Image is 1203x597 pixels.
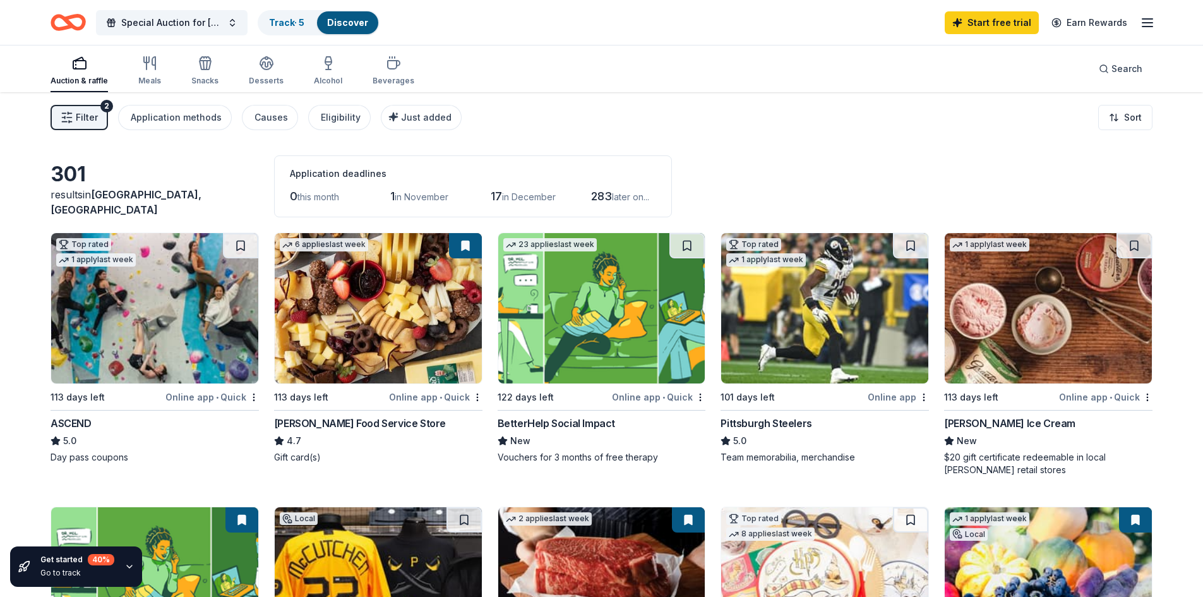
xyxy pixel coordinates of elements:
[51,233,258,383] img: Image for ASCEND
[274,451,482,464] div: Gift card(s)
[373,76,414,86] div: Beverages
[118,105,232,130] button: Application methods
[868,389,929,405] div: Online app
[726,512,781,525] div: Top rated
[721,451,929,464] div: Team memorabilia, merchandise
[40,554,114,565] div: Get started
[308,105,371,130] button: Eligibility
[51,188,201,216] span: [GEOGRAPHIC_DATA], [GEOGRAPHIC_DATA]
[131,110,222,125] div: Application methods
[503,238,597,251] div: 23 applies last week
[591,190,612,203] span: 283
[1059,389,1152,405] div: Online app Quick
[373,51,414,92] button: Beverages
[56,238,111,251] div: Top rated
[191,76,218,86] div: Snacks
[88,554,114,565] div: 40 %
[280,512,318,525] div: Local
[51,232,259,464] a: Image for ASCENDTop rated1 applylast week113 days leftOnline app•QuickASCEND5.0Day pass coupons
[314,76,342,86] div: Alcohol
[950,528,988,541] div: Local
[957,433,977,449] span: New
[498,232,706,464] a: Image for BetterHelp Social Impact23 applieslast week122 days leftOnline app•QuickBetterHelp Soci...
[381,105,462,130] button: Just added
[944,390,998,405] div: 113 days left
[721,233,928,383] img: Image for Pittsburgh Steelers
[662,392,665,402] span: •
[726,528,815,541] div: 8 applies last week
[327,17,368,28] a: Discover
[138,51,161,92] button: Meals
[491,190,502,203] span: 17
[51,451,259,464] div: Day pass coupons
[395,191,448,202] span: in November
[944,232,1152,476] a: Image for Graeter's Ice Cream1 applylast week113 days leftOnline app•Quick[PERSON_NAME] Ice Cream...
[502,191,556,202] span: in December
[390,190,395,203] span: 1
[721,416,811,431] div: Pittsburgh Steelers
[726,238,781,251] div: Top rated
[510,433,530,449] span: New
[249,51,284,92] button: Desserts
[290,190,297,203] span: 0
[51,416,92,431] div: ASCEND
[726,253,806,267] div: 1 apply last week
[1098,105,1152,130] button: Sort
[498,233,705,383] img: Image for BetterHelp Social Impact
[191,51,218,92] button: Snacks
[297,191,339,202] span: this month
[721,390,775,405] div: 101 days left
[254,110,288,125] div: Causes
[76,110,98,125] span: Filter
[258,10,380,35] button: Track· 5Discover
[51,187,259,217] div: results
[51,105,108,130] button: Filter2
[1110,392,1112,402] span: •
[612,389,705,405] div: Online app Quick
[612,191,649,202] span: later on...
[389,389,482,405] div: Online app Quick
[56,253,136,267] div: 1 apply last week
[721,232,929,464] a: Image for Pittsburgh SteelersTop rated1 applylast week101 days leftOnline appPittsburgh Steelers5...
[51,162,259,187] div: 301
[51,390,105,405] div: 113 days left
[498,451,706,464] div: Vouchers for 3 months of free therapy
[40,568,114,578] div: Go to track
[950,238,1029,251] div: 1 apply last week
[51,51,108,92] button: Auction & raffle
[945,11,1039,34] a: Start free trial
[63,433,76,449] span: 5.0
[249,76,284,86] div: Desserts
[216,392,218,402] span: •
[1089,56,1152,81] button: Search
[287,433,301,449] span: 4.7
[275,233,482,383] img: Image for Gordon Food Service Store
[51,76,108,86] div: Auction & raffle
[1124,110,1142,125] span: Sort
[242,105,298,130] button: Causes
[321,110,361,125] div: Eligibility
[96,10,248,35] button: Special Auction for [PERSON_NAME] Memorial
[498,416,615,431] div: BetterHelp Social Impact
[733,433,746,449] span: 5.0
[314,51,342,92] button: Alcohol
[138,76,161,86] div: Meals
[165,389,259,405] div: Online app Quick
[100,100,113,112] div: 2
[950,512,1029,526] div: 1 apply last week
[280,238,368,251] div: 6 applies last week
[944,416,1075,431] div: [PERSON_NAME] Ice Cream
[503,512,592,526] div: 2 applies last week
[290,166,656,181] div: Application deadlines
[944,451,1152,476] div: $20 gift certificate redeemable in local [PERSON_NAME] retail stores
[274,232,482,464] a: Image for Gordon Food Service Store6 applieslast week113 days leftOnline app•Quick[PERSON_NAME] F...
[1111,61,1142,76] span: Search
[274,416,446,431] div: [PERSON_NAME] Food Service Store
[269,17,304,28] a: Track· 5
[440,392,442,402] span: •
[51,188,201,216] span: in
[401,112,452,123] span: Just added
[498,390,554,405] div: 122 days left
[1044,11,1135,34] a: Earn Rewards
[274,390,328,405] div: 113 days left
